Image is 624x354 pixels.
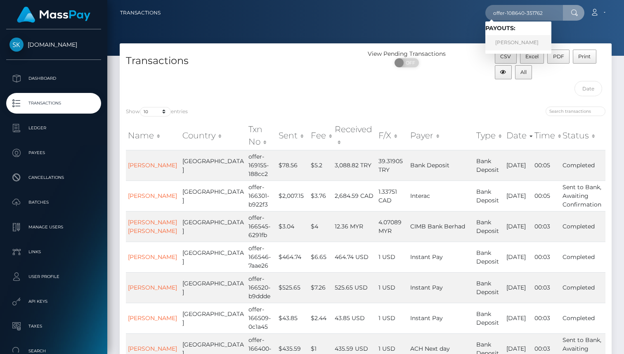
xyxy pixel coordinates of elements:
a: [PERSON_NAME] [128,284,177,291]
a: Manage Users [6,217,101,238]
th: Date: activate to sort column ascending [504,121,532,150]
p: Cancellations [9,171,98,184]
th: Sent: activate to sort column ascending [277,121,309,150]
td: [DATE] [504,242,532,272]
p: Links [9,246,98,258]
td: [GEOGRAPHIC_DATA] [180,303,246,333]
td: 00:03 [532,211,561,242]
td: Bank Deposit [474,181,504,211]
td: [GEOGRAPHIC_DATA] [180,272,246,303]
a: Transactions [120,4,161,21]
a: Links [6,242,101,262]
td: offer-166546-7aae26 [246,242,277,272]
td: $4 [309,211,333,242]
input: Date filter [574,81,602,96]
span: [DOMAIN_NAME] [6,41,101,48]
a: [PERSON_NAME] [128,314,177,322]
span: CIMB Bank Berhad [410,223,465,230]
td: 464.74 USD [333,242,376,272]
p: Dashboard [9,72,98,85]
th: Status: activate to sort column ascending [560,121,605,150]
td: [DATE] [504,303,532,333]
td: $464.74 [277,242,309,272]
td: 4.07089 MYR [376,211,408,242]
td: $3.76 [309,181,333,211]
td: [DATE] [504,181,532,211]
span: All [520,69,527,75]
a: Taxes [6,316,101,337]
span: PDF [553,53,564,59]
td: [DATE] [504,150,532,181]
td: [GEOGRAPHIC_DATA] [180,211,246,242]
a: [PERSON_NAME] [128,192,177,200]
td: $78.56 [277,150,309,181]
span: ACH Next day [410,345,450,352]
p: API Keys [9,295,98,308]
img: Skin.Land [9,38,24,52]
td: 3,088.82 TRY [333,150,376,181]
button: Excel [520,50,544,64]
td: [DATE] [504,211,532,242]
td: $2.44 [309,303,333,333]
td: 1 USD [376,272,408,303]
td: $43.85 [277,303,309,333]
a: [PERSON_NAME] [485,35,551,50]
td: 00:03 [532,272,561,303]
td: 1.33751 CAD [376,181,408,211]
th: Type: activate to sort column ascending [474,121,504,150]
td: 00:05 [532,150,561,181]
td: Bank Deposit [474,150,504,181]
a: [PERSON_NAME] [PERSON_NAME] [128,219,177,235]
td: offer-166545-6291fb [246,211,277,242]
th: Fee: activate to sort column ascending [309,121,333,150]
div: View Pending Transactions [366,50,448,58]
th: Txn No: activate to sort column ascending [246,121,277,150]
td: $6.65 [309,242,333,272]
span: Instant Pay [410,314,443,322]
input: Search transactions [546,107,605,116]
td: offer-166301-b922f3 [246,181,277,211]
th: Payer: activate to sort column ascending [408,121,474,150]
td: offer-166520-b9ddde [246,272,277,303]
td: 1 USD [376,303,408,333]
a: API Keys [6,291,101,312]
a: Ledger [6,118,101,138]
span: Instant Pay [410,253,443,261]
h4: Transactions [126,54,359,68]
td: Bank Deposit [474,272,504,303]
td: $3.04 [277,211,309,242]
input: Search... [485,5,563,21]
td: Sent to Bank, Awaiting Confirmation [560,181,605,211]
td: Completed [560,150,605,181]
button: Print [573,50,596,64]
button: All [515,65,532,79]
td: 39.31905 TRY [376,150,408,181]
td: Completed [560,303,605,333]
td: Bank Deposit [474,242,504,272]
button: Column visibility [495,65,512,79]
span: Instant Pay [410,284,443,291]
td: [GEOGRAPHIC_DATA] [180,181,246,211]
th: Name: activate to sort column ascending [126,121,180,150]
p: User Profile [9,271,98,283]
td: 12.36 MYR [333,211,376,242]
td: offer-166509-0c1a45 [246,303,277,333]
button: CSV [495,50,517,64]
button: PDF [547,50,570,64]
a: [PERSON_NAME] [128,345,177,352]
a: User Profile [6,266,101,287]
td: 1 USD [376,242,408,272]
td: $5.2 [309,150,333,181]
td: Bank Deposit [474,211,504,242]
td: 00:03 [532,303,561,333]
td: Bank Deposit [474,303,504,333]
span: CSV [500,53,511,59]
p: Ledger [9,122,98,134]
td: $7.26 [309,272,333,303]
span: Bank Deposit [410,162,449,169]
th: F/X: activate to sort column ascending [376,121,408,150]
td: 2,684.59 CAD [333,181,376,211]
label: Show entries [126,107,188,116]
span: Interac [410,192,430,200]
a: [PERSON_NAME] [128,253,177,261]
